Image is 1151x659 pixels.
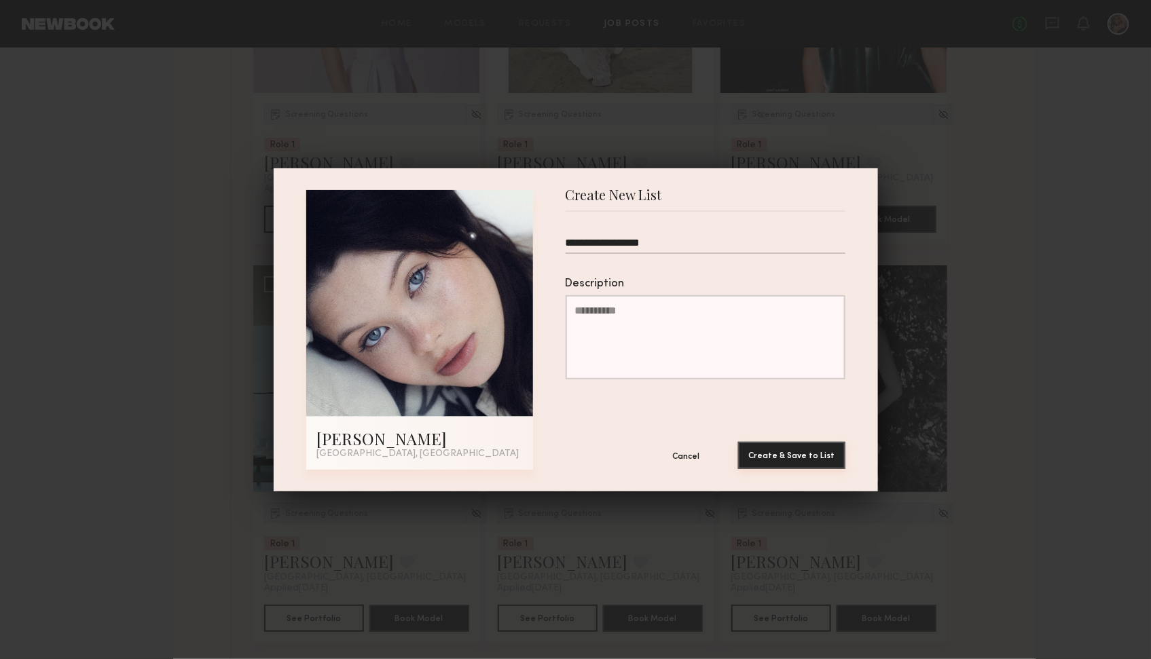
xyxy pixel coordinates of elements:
[646,443,727,470] button: Cancel
[566,278,845,290] div: Description
[566,295,845,379] textarea: Description
[738,442,845,469] button: Create & Save to List
[317,449,522,459] div: [GEOGRAPHIC_DATA], [GEOGRAPHIC_DATA]
[317,428,522,449] div: [PERSON_NAME]
[566,190,662,210] span: Create New List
